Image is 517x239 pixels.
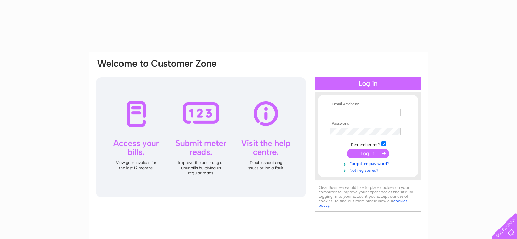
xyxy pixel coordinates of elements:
th: Email Address: [328,102,408,107]
th: Password: [328,121,408,126]
a: cookies policy [319,198,407,208]
td: Remember me? [328,140,408,147]
input: Submit [347,149,389,158]
a: Not registered? [330,167,408,173]
div: Clear Business would like to place cookies on your computer to improve your experience of the sit... [315,182,421,212]
a: Forgotten password? [330,160,408,167]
